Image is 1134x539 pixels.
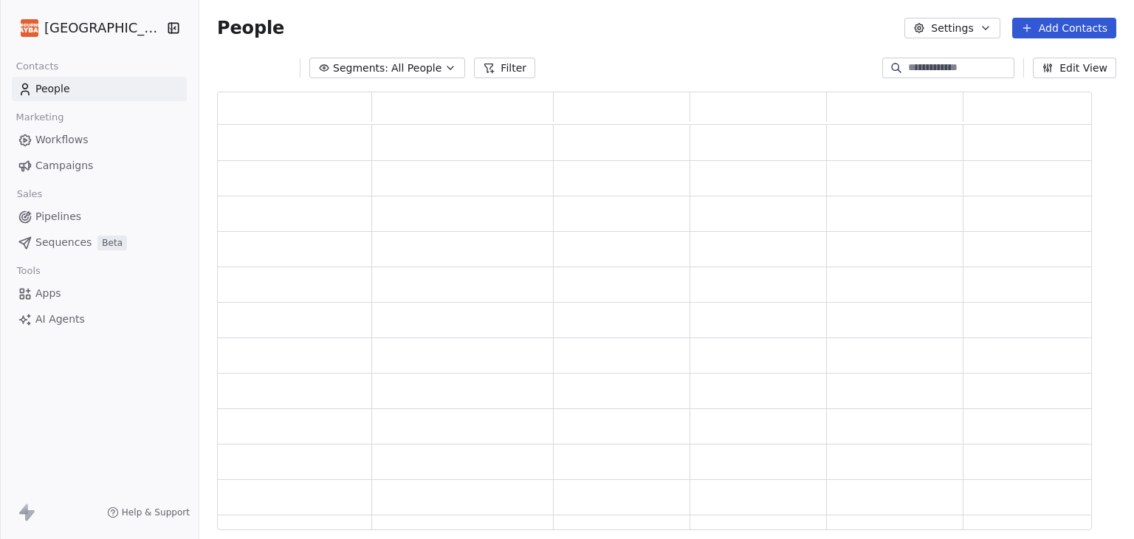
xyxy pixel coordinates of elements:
[904,18,1000,38] button: Settings
[21,19,38,37] img: melbourne-playback-logo-reversed%20med.jpg
[391,61,441,76] span: All People
[35,235,92,250] span: Sequences
[218,125,1100,531] div: grid
[12,307,187,332] a: AI Agents
[10,106,70,128] span: Marketing
[12,281,187,306] a: Apps
[35,286,61,301] span: Apps
[35,209,81,224] span: Pipelines
[107,507,190,518] a: Help & Support
[12,77,187,101] a: People
[35,81,70,97] span: People
[217,17,284,39] span: People
[35,158,93,174] span: Campaigns
[12,230,187,255] a: SequencesBeta
[122,507,190,518] span: Help & Support
[1033,58,1116,78] button: Edit View
[10,183,49,205] span: Sales
[35,312,85,327] span: AI Agents
[1012,18,1116,38] button: Add Contacts
[12,128,187,152] a: Workflows
[10,55,65,78] span: Contacts
[12,154,187,178] a: Campaigns
[44,18,163,38] span: [GEOGRAPHIC_DATA]
[12,205,187,229] a: Pipelines
[35,132,89,148] span: Workflows
[10,260,47,282] span: Tools
[333,61,388,76] span: Segments:
[474,58,535,78] button: Filter
[97,236,127,250] span: Beta
[18,16,157,41] button: [GEOGRAPHIC_DATA]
